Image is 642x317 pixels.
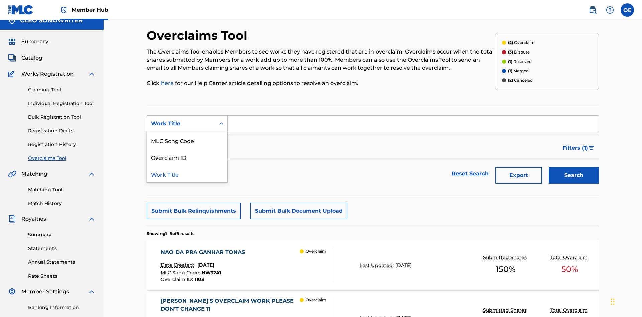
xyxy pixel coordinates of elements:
img: Summary [8,38,16,46]
p: Canceled [508,77,533,83]
span: (3) [508,49,513,55]
p: Last Updated: [360,262,395,269]
img: Member Settings [8,288,16,296]
span: Overclaim ID : [160,276,195,282]
img: Catalog [8,54,16,62]
p: Total Overclaim [550,254,590,261]
button: Filters (1) [559,140,599,156]
img: Matching [8,170,16,178]
p: Merged [508,68,529,74]
h5: CLEO SONGWRITER [20,17,83,24]
a: Statements [28,245,96,252]
button: Export [495,167,542,184]
div: NAO DA PRA GANHAR TONAS [160,248,248,256]
p: Submitted Shares [483,254,528,261]
div: Drag [611,292,615,312]
img: MLC Logo [8,5,34,15]
span: Royalties [21,215,46,223]
a: Banking Information [28,304,96,311]
p: Click for our Help Center article detailing options to resolve an overclaim. [147,79,495,87]
button: Search [549,167,599,184]
img: expand [88,215,96,223]
div: Work Title [151,120,211,128]
img: Works Registration [8,70,17,78]
img: Top Rightsholder [60,6,68,14]
img: Royalties [8,215,16,223]
img: Accounts [8,17,16,25]
span: [DATE] [197,262,214,268]
a: Bulk Registration Tool [28,114,96,121]
p: Dispute [508,49,530,55]
span: (2) [508,40,513,45]
span: Catalog [21,54,42,62]
a: Annual Statements [28,259,96,266]
p: Date Created: [160,261,196,269]
p: Showing 1 - 9 of 9 results [147,231,194,237]
a: Individual Registration Tool [28,100,96,107]
form: Search Form [147,115,599,187]
button: Submit Bulk Relinquishments [147,203,241,219]
a: NAO DA PRA GANHAR TONASDate Created:[DATE]MLC Song Code:NW32A1Overclaim ID:1103 OverclaimLast Upd... [147,240,599,290]
p: The Overclaims Tool enables Members to see works they have registered that are in overclaim. Over... [147,48,495,72]
p: Overclaim [306,297,326,303]
a: Registration History [28,141,96,148]
span: (1) [508,59,512,64]
p: Submitted Shares [483,307,528,314]
iframe: Chat Widget [609,285,642,317]
img: search [588,6,597,14]
div: Work Title [147,166,227,182]
span: 1103 [195,276,204,282]
span: (2) [508,78,513,83]
a: Public Search [586,3,599,17]
p: Total Overclaim [550,307,590,314]
div: User Menu [621,3,634,17]
a: Rate Sheets [28,273,96,280]
img: filter [588,146,594,150]
img: expand [88,170,96,178]
span: MLC Song Code : [160,270,202,276]
span: 50 % [561,263,578,275]
a: Claiming Tool [28,86,96,93]
span: Matching [21,170,47,178]
span: Works Registration [21,70,74,78]
a: SummarySummary [8,38,48,46]
span: Filters ( 1 ) [563,144,588,152]
span: Member Settings [21,288,69,296]
a: CatalogCatalog [8,54,42,62]
span: Summary [21,38,48,46]
h2: Overclaims Tool [147,28,251,43]
div: MLC Song Code [147,132,227,149]
span: NW32A1 [202,270,221,276]
span: [DATE] [395,262,412,268]
span: Member Hub [72,6,108,14]
img: expand [88,70,96,78]
a: here [161,80,175,86]
a: Reset Search [448,166,492,181]
p: Overclaim [508,40,535,46]
div: Help [603,3,617,17]
a: Match History [28,200,96,207]
p: Resolved [508,59,532,65]
a: Registration Drafts [28,127,96,134]
a: Matching Tool [28,186,96,193]
img: expand [88,288,96,296]
img: help [606,6,614,14]
div: Overclaim ID [147,149,227,166]
span: (1) [508,68,512,73]
span: 150 % [496,263,515,275]
p: Overclaim [306,248,326,254]
div: [PERSON_NAME]'S OVERCLAIM WORK PLEASE DON'T CHANGE 11 [160,297,300,313]
a: Overclaims Tool [28,155,96,162]
button: Submit Bulk Document Upload [250,203,347,219]
a: Summary [28,231,96,238]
